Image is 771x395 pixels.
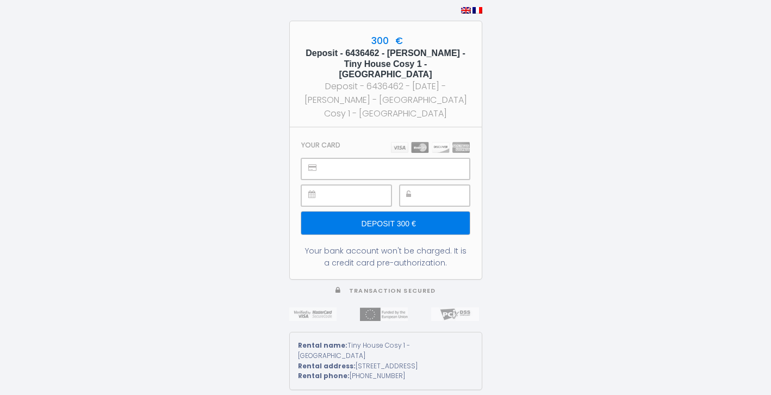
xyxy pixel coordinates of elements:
[298,341,474,361] div: Tiny House Cosy 1 - [GEOGRAPHIC_DATA]
[424,186,469,206] iframe: Cadre sécurisé pour la saisie du code de sécurité CVC
[300,79,472,120] div: Deposit - 6436462 - [DATE] - [PERSON_NAME] - [GEOGRAPHIC_DATA] Cosy 1 - [GEOGRAPHIC_DATA]
[301,141,340,149] h3: Your card
[298,371,474,381] div: [PHONE_NUMBER]
[301,245,469,269] div: Your bank account won't be charged. It is a credit card pre-authorization.
[326,186,390,206] iframe: Cadre sécurisé pour la saisie de la date d'expiration
[369,34,403,47] span: 300 €
[349,287,436,295] span: Transaction secured
[326,159,469,179] iframe: Cadre sécurisé pour la saisie du numéro de carte
[461,7,471,14] img: en.png
[300,48,472,79] h5: Deposit - 6436462 - [PERSON_NAME] - Tiny House Cosy 1 - [GEOGRAPHIC_DATA]
[391,142,470,153] img: carts.png
[472,7,482,14] img: fr.png
[301,212,469,234] input: Deposit 300 €
[298,341,347,350] strong: Rental name:
[298,371,350,380] strong: Rental phone:
[298,361,356,371] strong: Rental address:
[298,361,474,372] div: [STREET_ADDRESS]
